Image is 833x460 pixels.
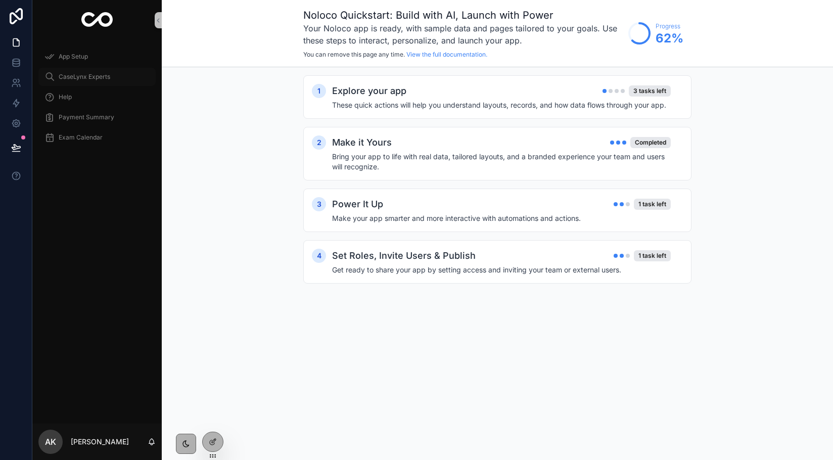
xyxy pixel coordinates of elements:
span: CaseLynx Experts [59,73,110,81]
span: You can remove this page any time. [303,51,405,58]
span: Help [59,93,72,101]
span: App Setup [59,53,88,61]
a: Help [38,88,156,106]
span: Payment Summary [59,113,114,121]
a: View the full documentation. [406,51,487,58]
a: CaseLynx Experts [38,68,156,86]
p: [PERSON_NAME] [71,437,129,447]
span: AK [45,436,56,448]
a: App Setup [38,48,156,66]
div: scrollable content [32,40,162,160]
h1: Noloco Quickstart: Build with AI, Launch with Power [303,8,623,22]
img: App logo [81,12,113,28]
span: Exam Calendar [59,133,103,142]
span: Progress [656,22,683,30]
a: Exam Calendar [38,128,156,147]
span: 62 % [656,30,683,47]
h3: Your Noloco app is ready, with sample data and pages tailored to your goals. Use these steps to i... [303,22,623,47]
a: Payment Summary [38,108,156,126]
